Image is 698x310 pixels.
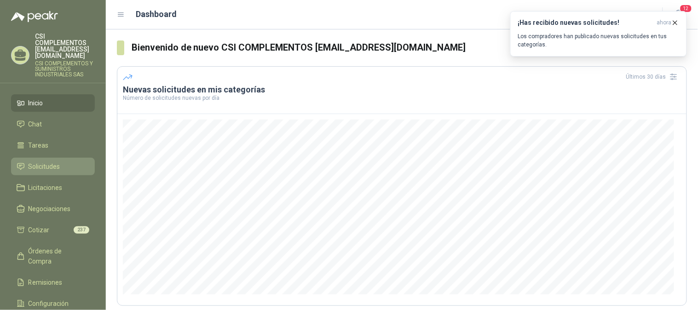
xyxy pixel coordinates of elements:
[11,137,95,154] a: Tareas
[29,183,63,193] span: Licitaciones
[657,19,672,27] span: ahora
[626,69,681,84] div: Últimos 30 días
[510,11,687,57] button: ¡Has recibido nuevas solicitudes!ahora Los compradores han publicado nuevas solicitudes en tus ca...
[123,95,681,101] p: Número de solicitudes nuevas por día
[35,61,95,77] p: CSI COMPLEMENTOS Y SUMINISTROS INDUSTRIALES SAS
[11,274,95,291] a: Remisiones
[29,204,71,214] span: Negociaciones
[11,179,95,196] a: Licitaciones
[132,40,687,55] h3: Bienvenido de nuevo CSI COMPLEMENTOS [EMAIL_ADDRESS][DOMAIN_NAME]
[518,19,653,27] h3: ¡Has recibido nuevas solicitudes!
[35,33,95,59] p: CSI COMPLEMENTOS [EMAIL_ADDRESS][DOMAIN_NAME]
[29,225,50,235] span: Cotizar
[29,299,69,309] span: Configuración
[123,84,681,95] h3: Nuevas solicitudes en mis categorías
[11,158,95,175] a: Solicitudes
[29,246,86,266] span: Órdenes de Compra
[29,119,42,129] span: Chat
[11,11,58,22] img: Logo peakr
[11,200,95,218] a: Negociaciones
[11,115,95,133] a: Chat
[11,242,95,270] a: Órdenes de Compra
[670,6,687,23] button: 12
[29,161,60,172] span: Solicitudes
[29,98,43,108] span: Inicio
[29,277,63,287] span: Remisiones
[680,4,692,13] span: 12
[136,8,177,21] h1: Dashboard
[29,140,49,150] span: Tareas
[11,221,95,239] a: Cotizar237
[74,226,89,234] span: 237
[11,94,95,112] a: Inicio
[518,32,679,49] p: Los compradores han publicado nuevas solicitudes en tus categorías.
